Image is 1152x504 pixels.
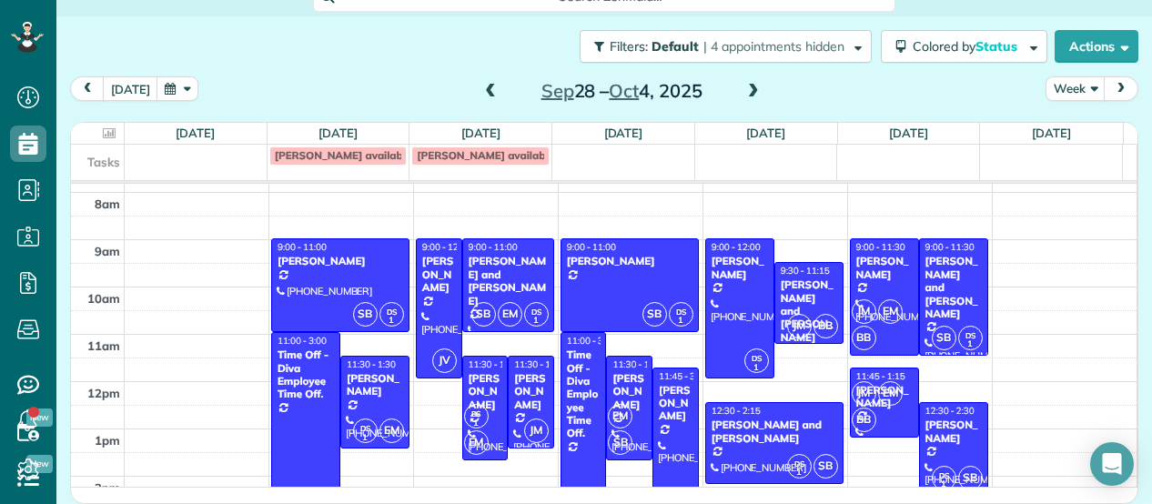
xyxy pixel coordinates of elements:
[571,30,872,63] a: Filters: Default | 4 appointments hidden
[609,79,639,102] span: Oct
[354,429,377,447] small: 1
[541,79,574,102] span: Sep
[608,404,632,428] span: EM
[925,418,983,445] div: [PERSON_NAME]
[703,38,844,55] span: | 4 appointments hidden
[347,358,396,370] span: 11:30 - 1:30
[567,241,616,253] span: 9:00 - 11:00
[498,302,522,327] span: EM
[275,148,412,162] span: [PERSON_NAME] available
[278,241,327,253] span: 9:00 - 11:00
[508,81,735,101] h2: 28 – 4, 2025
[925,255,983,320] div: [PERSON_NAME] and [PERSON_NAME]
[95,244,120,258] span: 9am
[95,480,120,495] span: 2pm
[469,241,518,253] span: 9:00 - 11:00
[461,126,500,140] a: [DATE]
[513,372,549,411] div: [PERSON_NAME]
[566,348,601,440] div: Time Off - Diva Employee Time Off.
[531,307,541,317] span: DS
[856,241,905,253] span: 9:00 - 11:30
[652,38,700,55] span: Default
[813,314,838,338] span: BB
[318,126,358,140] a: [DATE]
[95,197,120,211] span: 8am
[524,418,549,443] span: JM
[959,336,982,353] small: 1
[278,335,327,347] span: 11:00 - 3:00
[965,330,975,340] span: DS
[712,241,761,253] span: 9:00 - 12:00
[469,358,518,370] span: 11:30 - 1:45
[878,299,903,324] span: EM
[380,312,403,329] small: 1
[1046,76,1106,101] button: Week
[360,423,370,433] span: DS
[711,418,838,445] div: [PERSON_NAME] and [PERSON_NAME]
[87,338,120,353] span: 11am
[417,148,554,162] span: [PERSON_NAME] available
[567,335,616,347] span: 11:00 - 3:00
[889,126,928,140] a: [DATE]
[611,372,647,411] div: [PERSON_NAME]
[711,255,769,281] div: [PERSON_NAME]
[670,312,692,329] small: 1
[422,241,471,253] span: 9:00 - 12:00
[856,370,905,382] span: 11:45 - 1:15
[610,38,648,55] span: Filters:
[881,30,1047,63] button: Colored byStatus
[87,386,120,400] span: 12pm
[70,76,105,101] button: prev
[421,255,457,294] div: [PERSON_NAME]
[780,278,838,344] div: [PERSON_NAME] and [PERSON_NAME]
[939,470,949,480] span: DS
[465,415,488,432] small: 1
[712,405,761,417] span: 12:30 - 2:15
[471,408,481,418] span: DS
[277,348,335,401] div: Time Off - Diva Employee Time Off.
[852,408,876,432] span: BB
[387,307,397,317] span: DS
[468,372,503,411] div: [PERSON_NAME]
[958,466,983,490] span: SB
[642,302,667,327] span: SB
[468,255,549,307] div: [PERSON_NAME] and [PERSON_NAME]
[925,405,975,417] span: 12:30 - 2:30
[432,348,457,373] span: JV
[514,358,563,370] span: 11:30 - 1:30
[103,76,158,101] button: [DATE]
[676,307,686,317] span: DS
[787,314,812,338] span: JM
[379,418,404,443] span: EM
[95,433,120,448] span: 1pm
[353,302,378,327] span: SB
[752,353,762,363] span: DS
[471,302,496,327] span: SB
[813,454,838,479] span: SB
[659,370,708,382] span: 11:45 - 3:15
[604,126,643,140] a: [DATE]
[1055,30,1138,63] button: Actions
[1090,442,1134,486] div: Open Intercom Messenger
[346,372,404,398] div: [PERSON_NAME]
[612,358,662,370] span: 11:30 - 1:45
[277,255,404,267] div: [PERSON_NAME]
[975,38,1020,55] span: Status
[176,126,215,140] a: [DATE]
[87,291,120,306] span: 10am
[852,299,876,324] span: JM
[913,38,1024,55] span: Colored by
[852,326,876,350] span: BB
[580,30,872,63] button: Filters: Default | 4 appointments hidden
[608,430,632,455] span: SB
[1032,126,1071,140] a: [DATE]
[878,381,903,406] span: EM
[525,312,548,329] small: 1
[794,459,804,469] span: DS
[658,384,693,423] div: [PERSON_NAME]
[925,241,975,253] span: 9:00 - 11:30
[932,326,956,350] span: SB
[746,126,785,140] a: [DATE]
[855,255,914,281] div: [PERSON_NAME]
[464,430,489,455] span: EM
